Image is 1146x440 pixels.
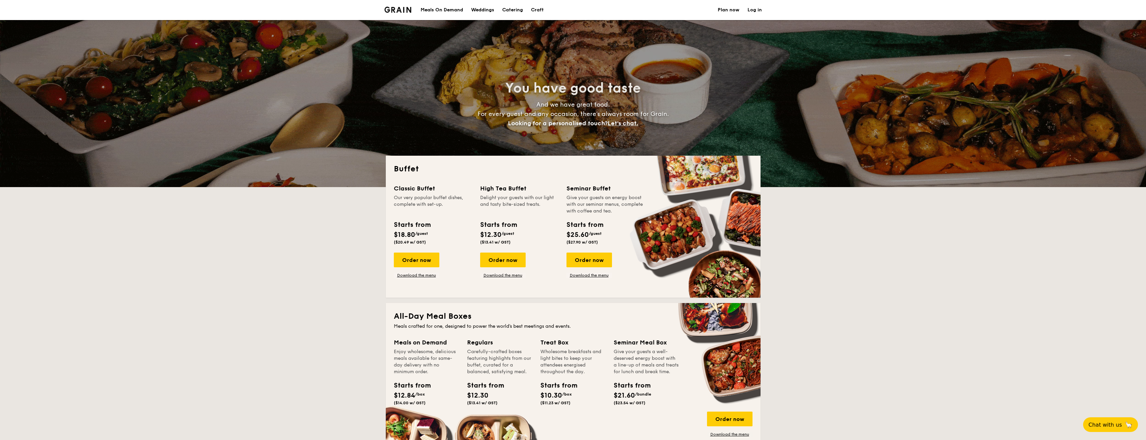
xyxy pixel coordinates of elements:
span: Chat with us [1088,422,1122,428]
span: Looking for a personalised touch? [508,120,608,127]
div: Our very popular buffet dishes, complete with set-up. [394,194,472,214]
span: And we have great food. For every guest and any occasion, there’s always room for Grain. [477,101,669,127]
h2: Buffet [394,164,753,174]
span: $10.30 [540,392,562,400]
span: $25.60 [566,231,589,239]
div: Meals on Demand [394,338,459,347]
div: Enjoy wholesome, delicious meals available for same-day delivery with no minimum order. [394,348,459,375]
a: Logotype [384,7,412,13]
span: ($13.41 w/ GST) [480,240,511,245]
div: High Tea Buffet [480,184,558,193]
a: Download the menu [480,273,526,278]
span: /bundle [635,392,651,397]
img: Grain [384,7,412,13]
span: ($14.00 w/ GST) [394,401,426,405]
span: ($23.54 w/ GST) [614,401,645,405]
div: Starts from [467,381,497,391]
a: Download the menu [566,273,612,278]
span: $12.30 [480,231,502,239]
div: Delight your guests with our light and tasty bite-sized treats. [480,194,558,214]
span: ($13.41 w/ GST) [467,401,498,405]
div: Order now [707,412,753,426]
div: Order now [566,253,612,267]
div: Wholesome breakfasts and light bites to keep your attendees energised throughout the day. [540,348,606,375]
div: Give your guests an energy boost with our seminar menus, complete with coffee and tea. [566,194,645,214]
span: /box [415,392,425,397]
span: ($27.90 w/ GST) [566,240,598,245]
div: Regulars [467,338,532,347]
div: Starts from [394,381,424,391]
span: ($11.23 w/ GST) [540,401,570,405]
a: Download the menu [707,432,753,437]
span: /guest [589,231,602,236]
span: $12.30 [467,392,489,400]
div: Seminar Meal Box [614,338,679,347]
span: /box [562,392,572,397]
span: /guest [502,231,514,236]
div: Order now [480,253,526,267]
span: 🦙 [1125,421,1133,429]
span: /guest [415,231,428,236]
div: Give your guests a well-deserved energy boost with a line-up of meals and treats for lunch and br... [614,348,679,375]
div: Starts from [566,220,603,230]
button: Chat with us🦙 [1083,417,1138,432]
div: Classic Buffet [394,184,472,193]
div: Treat Box [540,338,606,347]
span: Let's chat. [608,120,638,127]
span: $18.80 [394,231,415,239]
span: ($20.49 w/ GST) [394,240,426,245]
div: Starts from [480,220,517,230]
span: $12.84 [394,392,415,400]
span: $21.60 [614,392,635,400]
div: Carefully-crafted boxes featuring highlights from our buffet, curated for a balanced, satisfying ... [467,348,532,375]
div: Seminar Buffet [566,184,645,193]
div: Meals crafted for one, designed to power the world's best meetings and events. [394,323,753,330]
div: Starts from [394,220,430,230]
h2: All-Day Meal Boxes [394,311,753,322]
div: Order now [394,253,439,267]
div: Starts from [540,381,570,391]
div: Starts from [614,381,644,391]
a: Download the menu [394,273,439,278]
span: You have good taste [505,80,641,96]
